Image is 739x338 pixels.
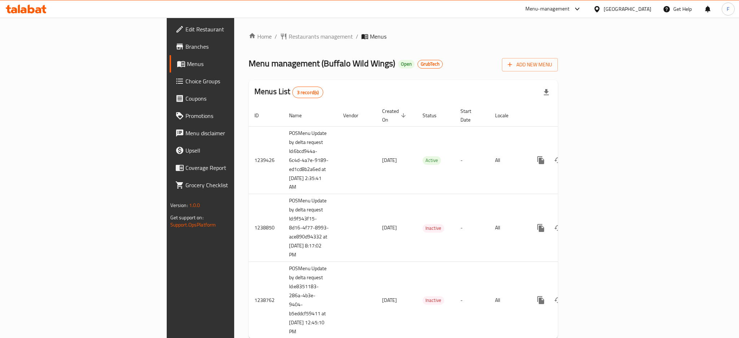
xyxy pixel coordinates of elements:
div: Total records count [292,87,324,98]
h2: Menus List [254,86,323,98]
span: Start Date [460,107,481,124]
span: Edit Restaurant [185,25,284,34]
span: Menu management ( Buffalo Wild Wings ) [249,55,395,71]
span: Menus [370,32,386,41]
td: All [489,194,526,262]
a: Promotions [170,107,290,124]
span: ID [254,111,268,120]
div: Open [398,60,415,69]
span: Locale [495,111,518,120]
div: Export file [538,84,555,101]
td: POSMenu Update by delta request Id:9f543f15-8d16-4f77-8993-ace890d94332 at [DATE] 8:17:02 PM [283,194,337,262]
button: Change Status [550,152,567,169]
button: Change Status [550,291,567,309]
span: Grocery Checklist [185,181,284,189]
span: Created On [382,107,408,124]
button: Add New Menu [502,58,558,71]
span: Get support on: [170,213,204,222]
span: 3 record(s) [293,89,323,96]
td: - [455,126,489,194]
a: Grocery Checklist [170,176,290,194]
span: Upsell [185,146,284,155]
span: Branches [185,42,284,51]
button: more [532,291,550,309]
span: Coverage Report [185,163,284,172]
span: Vendor [343,111,368,120]
nav: breadcrumb [249,32,558,41]
button: more [532,152,550,169]
li: / [356,32,358,41]
a: Coupons [170,90,290,107]
span: Active [423,156,441,164]
a: Branches [170,38,290,55]
span: Choice Groups [185,77,284,85]
span: Add New Menu [508,60,552,69]
div: Menu-management [525,5,570,13]
td: All [489,126,526,194]
a: Choice Groups [170,73,290,90]
span: GrubTech [418,61,442,67]
span: Coupons [185,94,284,103]
th: Actions [526,105,607,127]
div: Inactive [423,224,444,233]
button: Change Status [550,219,567,237]
span: Name [289,111,311,120]
span: Open [398,61,415,67]
span: Restaurants management [289,32,353,41]
td: - [455,194,489,262]
span: Version: [170,201,188,210]
a: Menu disclaimer [170,124,290,142]
span: [DATE] [382,223,397,232]
span: Status [423,111,446,120]
a: Support.OpsPlatform [170,220,216,229]
a: Restaurants management [280,32,353,41]
span: Menus [187,60,284,68]
div: [GEOGRAPHIC_DATA] [604,5,651,13]
span: [DATE] [382,155,397,165]
a: Coverage Report [170,159,290,176]
span: Promotions [185,111,284,120]
button: more [532,219,550,237]
a: Edit Restaurant [170,21,290,38]
span: 1.0.0 [189,201,200,210]
a: Upsell [170,142,290,159]
span: Inactive [423,224,444,232]
a: Menus [170,55,290,73]
span: Inactive [423,296,444,304]
span: [DATE] [382,295,397,305]
span: Menu disclaimer [185,129,284,137]
td: POSMenu Update by delta request Id:6bcd944a-6c4d-4a7e-9189-ed1cd8b2a6ed at [DATE] 2:35:41 AM [283,126,337,194]
span: F [727,5,729,13]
